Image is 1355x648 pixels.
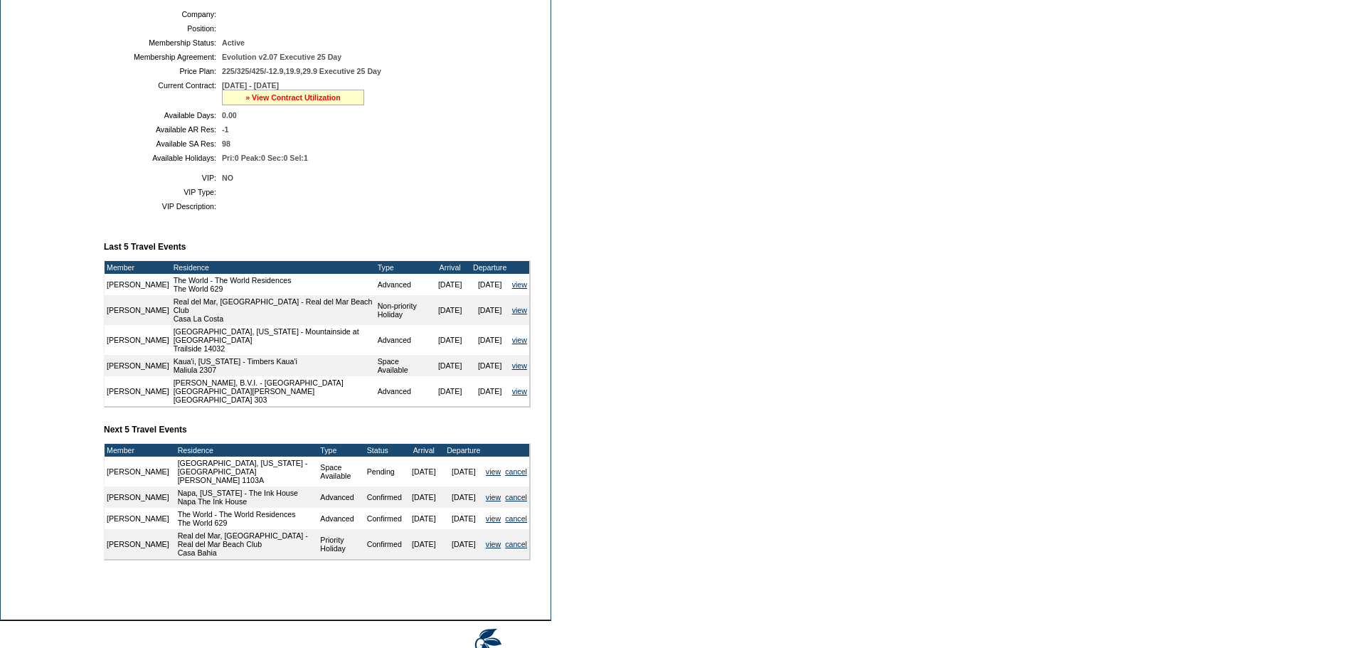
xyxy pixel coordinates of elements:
td: Position: [110,24,216,33]
td: Arrival [404,444,444,457]
td: Available Days: [110,111,216,119]
a: view [486,493,501,501]
td: [GEOGRAPHIC_DATA], [US_STATE] - [GEOGRAPHIC_DATA] [PERSON_NAME] 1103A [176,457,319,487]
td: Member [105,261,171,274]
span: Active [222,38,245,47]
td: Available Holidays: [110,154,216,162]
a: view [512,336,527,344]
td: [DATE] [470,376,510,406]
td: [DATE] [470,295,510,325]
td: [PERSON_NAME] [105,508,171,529]
a: view [512,306,527,314]
td: Pending [365,457,404,487]
td: VIP Description: [110,202,216,211]
td: Available SA Res: [110,139,216,148]
td: [DATE] [430,274,470,295]
td: Confirmed [365,508,404,529]
td: Residence [176,444,319,457]
td: [DATE] [444,508,484,529]
td: [DATE] [430,295,470,325]
td: Membership Status: [110,38,216,47]
td: [PERSON_NAME] [105,295,171,325]
td: [DATE] [470,355,510,376]
td: Current Contract: [110,81,216,105]
td: Type [318,444,364,457]
span: [DATE] - [DATE] [222,81,279,90]
td: Kaua'i, [US_STATE] - Timbers Kaua'i Maliula 2307 [171,355,376,376]
td: [DATE] [430,376,470,406]
td: [DATE] [404,529,444,559]
td: [DATE] [470,325,510,355]
td: [DATE] [430,355,470,376]
td: Space Available [318,457,364,487]
td: Space Available [376,355,430,376]
td: VIP: [110,174,216,182]
td: Member [105,444,171,457]
td: [PERSON_NAME] [105,487,171,508]
a: cancel [505,493,527,501]
td: Real del Mar, [GEOGRAPHIC_DATA] - Real del Mar Beach Club Casa La Costa [171,295,376,325]
span: -1 [222,125,228,134]
td: Residence [171,261,376,274]
td: Status [365,444,404,457]
a: view [512,361,527,370]
td: The World - The World Residences The World 629 [176,508,319,529]
td: Company: [110,10,216,18]
a: cancel [505,540,527,548]
td: Departure [444,444,484,457]
td: [PERSON_NAME] [105,376,171,406]
td: [PERSON_NAME] [105,529,171,559]
b: Last 5 Travel Events [104,242,186,252]
b: Next 5 Travel Events [104,425,187,435]
td: VIP Type: [110,188,216,196]
td: The World - The World Residences The World 629 [171,274,376,295]
td: Type [376,261,430,274]
td: Price Plan: [110,67,216,75]
td: Advanced [376,325,430,355]
td: Non-priority Holiday [376,295,430,325]
td: [DATE] [404,508,444,529]
td: [DATE] [470,274,510,295]
a: view [486,540,501,548]
a: view [486,467,501,476]
td: Membership Agreement: [110,53,216,61]
td: [DATE] [430,325,470,355]
span: 225/325/425/-12.9,19.9,29.9 Executive 25 Day [222,67,381,75]
td: Advanced [376,274,430,295]
td: [DATE] [404,457,444,487]
td: Advanced [318,487,364,508]
td: [GEOGRAPHIC_DATA], [US_STATE] - Mountainside at [GEOGRAPHIC_DATA] Trailside 14032 [171,325,376,355]
td: Advanced [376,376,430,406]
td: Confirmed [365,487,404,508]
td: [DATE] [444,457,484,487]
td: [PERSON_NAME] [105,355,171,376]
td: Real del Mar, [GEOGRAPHIC_DATA] - Real del Mar Beach Club Casa Bahia [176,529,319,559]
td: Available AR Res: [110,125,216,134]
a: view [512,280,527,289]
td: Advanced [318,508,364,529]
td: [PERSON_NAME] [105,274,171,295]
td: [DATE] [444,529,484,559]
a: cancel [505,514,527,523]
a: cancel [505,467,527,476]
td: [DATE] [404,487,444,508]
td: Napa, [US_STATE] - The Ink House Napa The Ink House [176,487,319,508]
a: » View Contract Utilization [245,93,341,102]
td: [PERSON_NAME] [105,457,171,487]
a: view [486,514,501,523]
span: 98 [222,139,230,148]
span: 0.00 [222,111,237,119]
span: NO [222,174,233,182]
span: Pri:0 Peak:0 Sec:0 Sel:1 [222,154,308,162]
td: Confirmed [365,529,404,559]
td: Priority Holiday [318,529,364,559]
span: Evolution v2.07 Executive 25 Day [222,53,341,61]
td: Departure [470,261,510,274]
td: Arrival [430,261,470,274]
a: view [512,387,527,395]
td: [PERSON_NAME], B.V.I. - [GEOGRAPHIC_DATA] [GEOGRAPHIC_DATA][PERSON_NAME] [GEOGRAPHIC_DATA] 303 [171,376,376,406]
td: [DATE] [444,487,484,508]
td: [PERSON_NAME] [105,325,171,355]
